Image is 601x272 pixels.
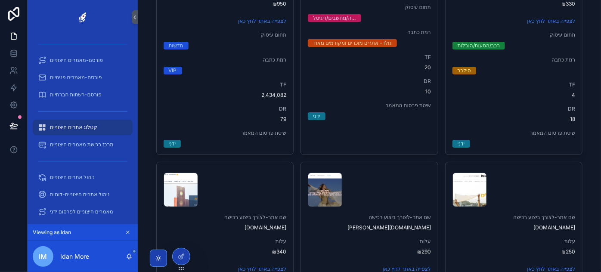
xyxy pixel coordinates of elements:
[452,224,576,231] span: [DOMAIN_NAME]
[50,91,102,98] span: פורסם-רשתות חברתיות
[308,224,431,231] span: [PERSON_NAME][DOMAIN_NAME]
[164,238,287,245] span: עלות
[164,248,287,255] span: ₪340
[452,56,576,63] span: רמת כתבה
[74,10,91,24] img: App logo
[164,0,287,7] span: ₪950
[308,4,431,11] span: תחום עיסוק
[458,140,465,148] div: ידני
[164,224,287,231] span: [DOMAIN_NAME]
[33,53,133,68] a: פורסם-מאמרים חיצוניים
[164,130,287,136] span: שיטת פרסום המאמר
[164,116,287,123] span: 79
[452,31,576,38] span: תחום עיסוק
[452,92,576,99] span: 4
[169,67,177,74] div: VIP
[39,251,47,262] span: IM
[308,88,431,95] span: 10
[313,39,392,47] div: גולד- אתרים מוכרים ומקודמים מאוד
[452,0,576,7] span: ₪330
[28,34,138,224] div: scrollable content
[33,137,133,152] a: מרכז רכישת מאמרים חיצוניים
[33,70,133,85] a: פורסם-מאמרים פנימיים
[60,252,89,261] p: Idan More
[452,116,576,123] span: 18
[238,266,286,272] a: לצפייה באתר לחץ כאן
[383,266,431,272] a: לצפייה באתר לחץ כאן
[308,78,431,85] span: DR
[452,214,576,221] span: שם אתר-לצורך ביצוע רכישה
[452,248,576,255] span: ₪250
[50,191,110,198] span: ניהול אתרים חיצוניים-דוחות
[527,18,575,24] a: לצפייה באתר לחץ כאן
[33,120,133,135] a: קטלוג אתרים חיצוניים
[308,248,431,255] span: ₪290
[527,266,575,272] a: לצפייה באתר לחץ כאן
[308,238,431,245] span: עלות
[308,64,431,71] span: 20
[452,238,576,245] span: עלות
[164,214,287,221] span: שם אתר-לצורך ביצוע רכישה
[308,214,431,221] span: שם אתר-לצורך ביצוע רכישה
[50,124,97,131] span: קטלוג אתרים חיצוניים
[33,87,133,102] a: פורסם-רשתות חברתיות
[313,14,356,22] div: …ה/מחשבים/דיגיטל
[313,112,320,120] div: ידני
[164,105,287,112] span: DR
[164,31,287,38] span: תחום עיסוק
[50,57,103,64] span: פורסם-מאמרים חיצוניים
[164,92,287,99] span: 2,434,082
[50,74,102,81] span: פורסם-מאמרים פנימיים
[308,102,431,109] span: שיטת פרסום המאמר
[308,54,431,61] span: TF
[169,42,183,49] div: חדשות
[33,170,133,185] a: ניהול אתרים חיצוניים
[50,141,113,148] span: מרכז רכישת מאמרים חיצוניים
[452,130,576,136] span: שיטת פרסום המאמר
[452,81,576,88] span: TF
[458,67,471,74] div: סילבר
[308,29,431,36] span: רמת כתבה
[164,56,287,63] span: רמת כתבה
[50,208,113,215] span: מאמרים חיצוניים לפרסום ידני
[169,140,176,148] div: ידני
[33,204,133,219] a: מאמרים חיצוניים לפרסום ידני
[50,174,95,181] span: ניהול אתרים חיצוניים
[33,229,71,236] span: Viewing as Idan
[238,18,286,24] a: לצפייה באתר לחץ כאן
[452,105,576,112] span: DR
[33,187,133,202] a: ניהול אתרים חיצוניים-דוחות
[164,81,287,88] span: TF
[458,42,500,49] div: רכב/הסעות/הובלות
